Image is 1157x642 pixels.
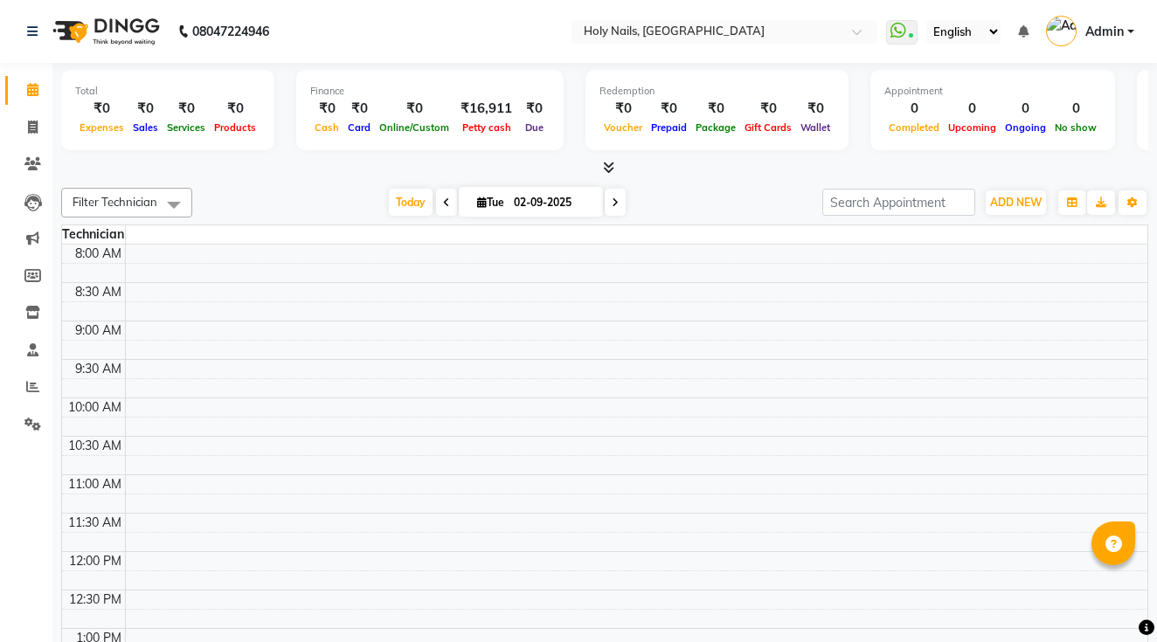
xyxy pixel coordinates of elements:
div: ₹0 [599,99,647,119]
span: Card [343,121,375,134]
div: Redemption [599,84,835,99]
input: 2025-09-02 [509,190,596,216]
div: ₹0 [210,99,260,119]
div: 9:00 AM [72,321,125,340]
div: ₹0 [163,99,210,119]
span: Admin [1085,23,1124,41]
div: ₹0 [375,99,454,119]
div: Technician [62,225,125,244]
span: Sales [128,121,163,134]
div: 0 [944,99,1001,119]
div: 12:00 PM [66,552,125,570]
span: Due [521,121,548,134]
span: Expenses [75,121,128,134]
span: Voucher [599,121,647,134]
div: 0 [1001,99,1050,119]
span: Package [691,121,740,134]
img: logo [45,7,164,56]
b: 08047224946 [192,7,269,56]
div: 11:30 AM [65,514,125,532]
div: Appointment [884,84,1101,99]
span: Cash [310,121,343,134]
span: ADD NEW [990,196,1042,209]
div: Finance [310,84,550,99]
div: 0 [884,99,944,119]
span: Today [389,189,433,216]
div: ₹0 [647,99,691,119]
span: Products [210,121,260,134]
div: 8:30 AM [72,283,125,301]
div: ₹0 [519,99,550,119]
div: 12:30 PM [66,590,125,609]
span: Filter Technician [73,195,157,209]
span: Gift Cards [740,121,796,134]
div: ₹0 [310,99,343,119]
span: Ongoing [1001,121,1050,134]
div: ₹0 [75,99,128,119]
input: Search Appointment [822,189,975,216]
img: Admin [1046,16,1077,46]
div: 9:30 AM [72,360,125,378]
div: 10:30 AM [65,437,125,455]
div: ₹0 [796,99,835,119]
div: 8:00 AM [72,245,125,263]
div: 11:00 AM [65,475,125,494]
button: ADD NEW [986,190,1046,215]
span: Prepaid [647,121,691,134]
span: Completed [884,121,944,134]
div: ₹16,911 [454,99,519,119]
span: Services [163,121,210,134]
div: 10:00 AM [65,398,125,417]
div: Total [75,84,260,99]
div: ₹0 [343,99,375,119]
span: Tue [473,196,509,209]
span: Wallet [796,121,835,134]
span: Petty cash [458,121,516,134]
div: 0 [1050,99,1101,119]
span: Online/Custom [375,121,454,134]
div: ₹0 [128,99,163,119]
span: No show [1050,121,1101,134]
div: ₹0 [740,99,796,119]
span: Upcoming [944,121,1001,134]
div: ₹0 [691,99,740,119]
